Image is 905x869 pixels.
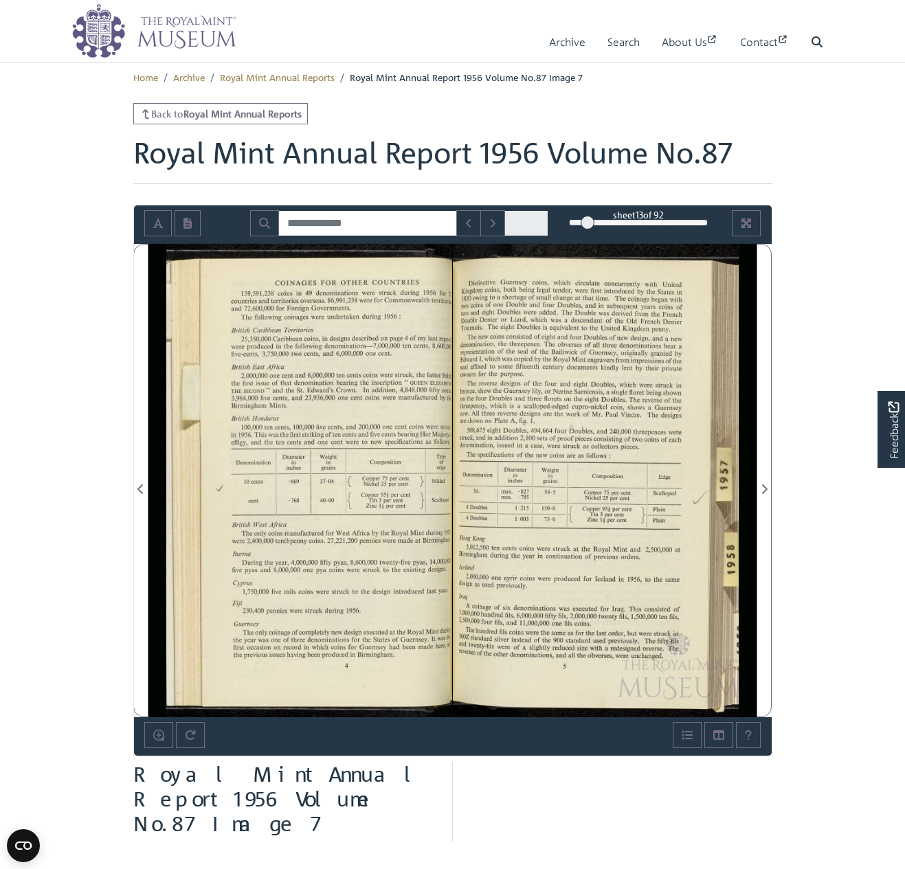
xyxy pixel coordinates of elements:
h2: Royal Mint Annual Report 1956 Volume No.87 Image 7 [133,762,443,836]
button: Open transcription window [175,210,201,236]
span: Feedback [885,402,902,459]
span: 13 [636,209,643,221]
strong: Royal Mint Annual Reports [183,107,302,120]
a: Search [607,23,640,62]
a: Contact [740,23,789,62]
div: sheet of 92 [569,208,708,221]
button: Help [736,722,761,748]
a: Would you like to provide feedback? [878,391,905,468]
button: Enable or disable loupe tool (Alt+L) [144,722,173,748]
button: Open CMP widget [7,829,40,862]
span: Royal Mint Annual Report 1956 Volume No.87 Image 7 [350,71,583,83]
img: logo_wide.png [71,3,236,58]
a: Back toRoyal Mint Annual Reports [133,103,309,124]
button: Open metadata window [673,722,702,748]
a: Home [133,71,158,83]
button: Next Page [757,244,772,718]
button: Previous Match [456,210,481,236]
input: Search for [278,210,457,236]
a: Archive [549,23,585,62]
button: Search [250,210,279,236]
button: Previous Page [133,244,148,718]
button: Next Match [480,210,505,236]
button: Rotate the book [176,722,205,748]
button: Thumbnails [704,722,733,748]
button: Toggle text selection (Alt+T) [144,210,172,236]
a: Archive [173,71,205,83]
a: Royal Mint Annual Reports [220,71,335,83]
button: Full screen mode [732,210,761,236]
h1: Royal Mint Annual Report 1956 Volume No.87 [133,135,772,183]
a: About Us [662,23,718,62]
